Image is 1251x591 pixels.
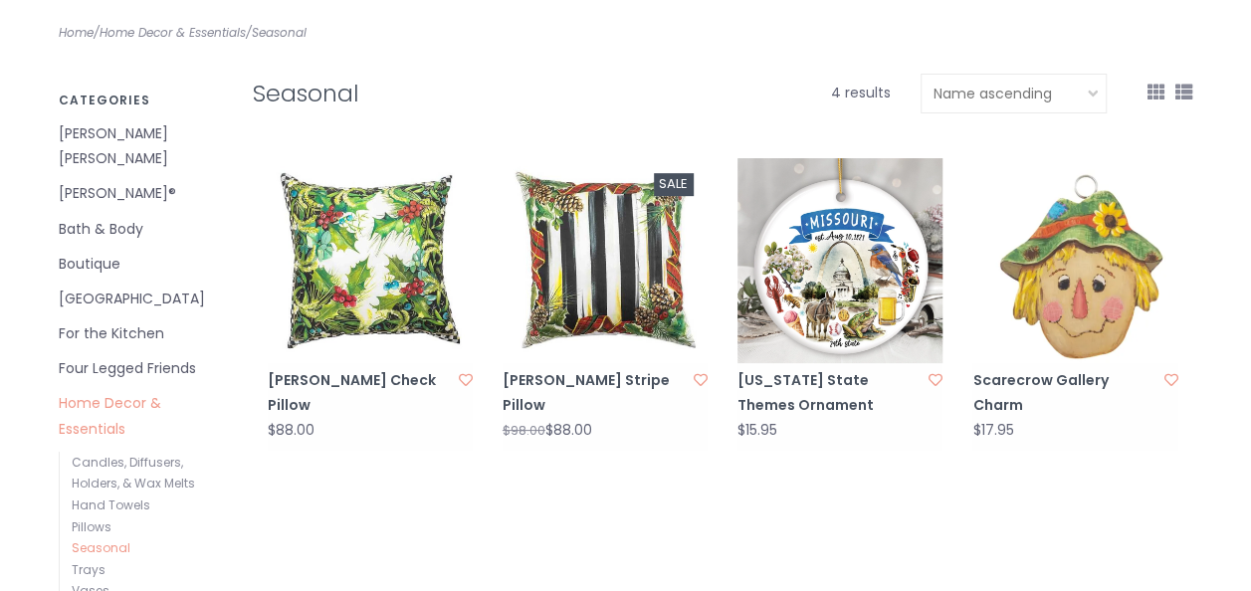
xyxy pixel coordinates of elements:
[654,173,693,195] div: Sale
[503,158,708,363] img: MacKenzie-Childs Holly Stripe Pillow
[459,370,473,390] a: Add to wishlist
[44,22,626,44] div: / /
[268,368,453,418] a: [PERSON_NAME] Check Pillow
[694,370,708,390] a: Add to wishlist
[59,121,223,171] a: [PERSON_NAME] [PERSON_NAME]
[59,217,223,242] a: Bath & Body
[268,423,314,438] div: $88.00
[72,518,111,535] a: Pillows
[268,158,473,363] img: MacKenzie-Childs Holly Check Pillow
[59,356,223,381] a: Four Legged Friends
[972,423,1013,438] div: $17.95
[252,24,307,41] a: Seasonal
[59,391,223,441] a: Home Decor & Essentials
[503,422,545,439] span: $98.00
[59,181,223,206] a: [PERSON_NAME]®
[503,423,592,438] div: $88.00
[737,158,942,363] img: Missouri State Themes Ornament
[929,370,942,390] a: Add to wishlist
[72,454,195,492] a: Candles, Diffusers, Holders, & Wax Melts
[59,321,223,346] a: For the Kitchen
[72,539,130,556] a: Seasonal
[737,368,923,418] a: [US_STATE] State Themes Ornament
[972,158,1177,363] img: Scarecrow Gallery Charm
[831,83,891,102] span: 4 results
[972,368,1157,418] a: Scarecrow Gallery Charm
[59,24,94,41] a: Home
[72,561,105,578] a: Trays
[1164,370,1178,390] a: Add to wishlist
[503,368,688,418] a: [PERSON_NAME] Stripe Pillow
[59,287,223,311] a: [GEOGRAPHIC_DATA]
[503,158,708,363] a: Sale
[253,81,672,106] h1: Seasonal
[100,24,246,41] a: Home Decor & Essentials
[72,496,150,513] a: Hand Towels
[59,252,223,277] a: Boutique
[59,94,223,106] h3: Categories
[737,423,777,438] div: $15.95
